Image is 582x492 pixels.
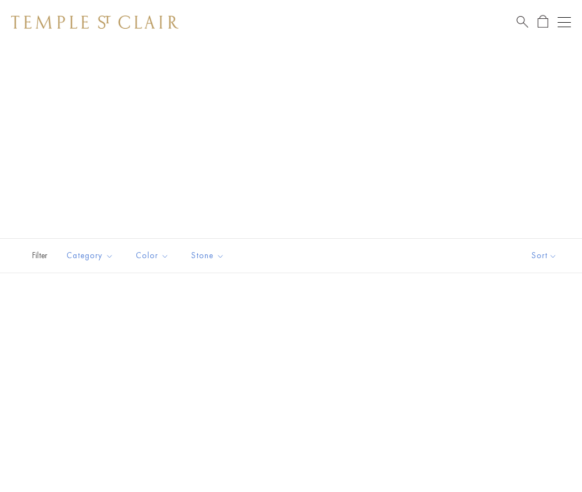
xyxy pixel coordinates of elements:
[507,239,582,273] button: Show sort by
[517,15,528,29] a: Search
[538,15,548,29] a: Open Shopping Bag
[183,243,233,268] button: Stone
[11,16,178,29] img: Temple St. Clair
[61,249,122,263] span: Category
[558,16,571,29] button: Open navigation
[127,243,177,268] button: Color
[130,249,177,263] span: Color
[58,243,122,268] button: Category
[186,249,233,263] span: Stone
